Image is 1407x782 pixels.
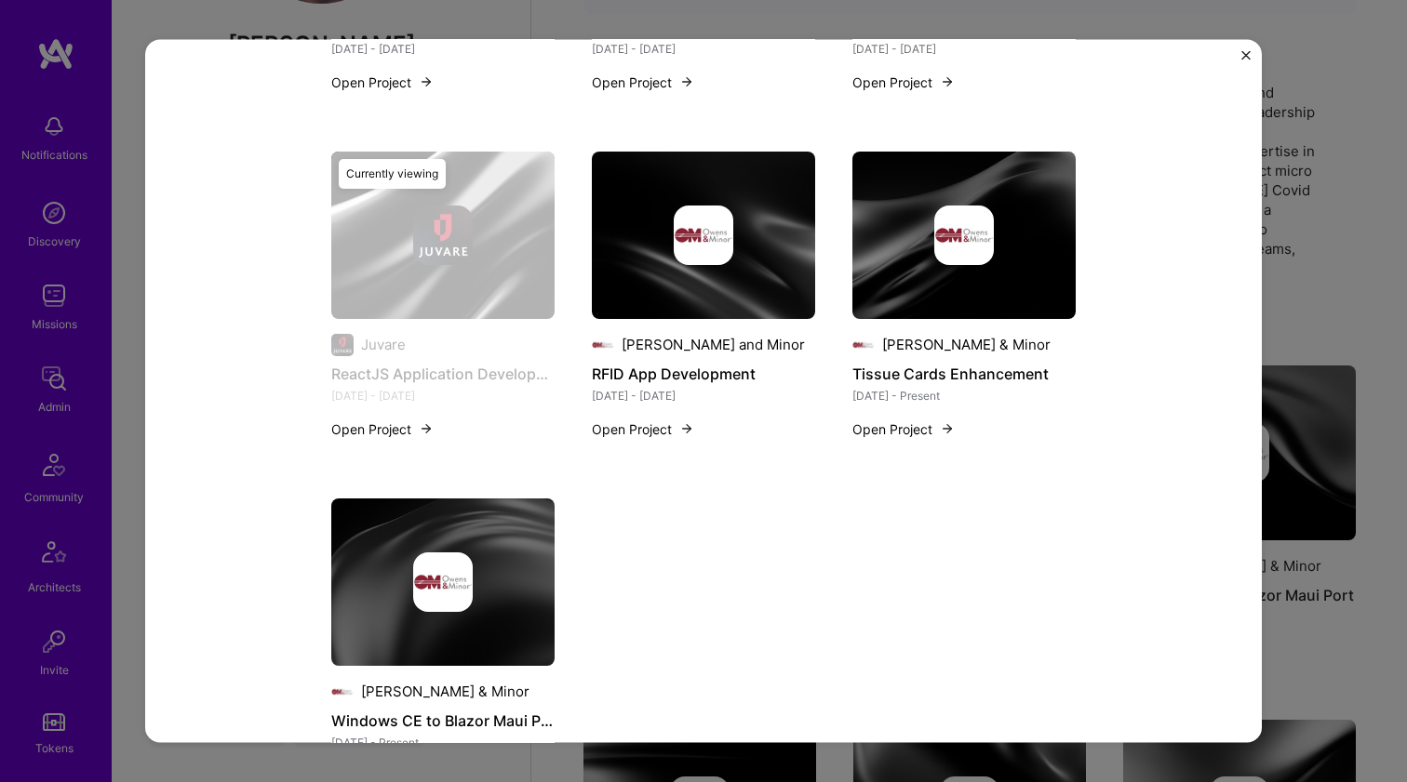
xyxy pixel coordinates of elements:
img: arrow-right [940,74,955,89]
h4: Windows CE to Blazor Maui Port [331,708,555,732]
button: Close [1241,50,1251,70]
button: Open Project [331,418,434,438]
div: [DATE] - Present [331,732,555,751]
img: Company logo [413,551,473,611]
h4: RFID App Development [592,361,815,385]
div: [DATE] - Present [852,385,1076,404]
img: arrow-right [679,74,694,89]
img: arrow-right [940,421,955,436]
img: Company logo [592,333,614,355]
div: [DATE] - [DATE] [852,38,1076,58]
img: arrow-right [419,74,434,89]
img: arrow-right [419,421,434,436]
button: Open Project [852,418,955,438]
button: Open Project [852,72,955,91]
button: Open Project [592,72,694,91]
img: cover [852,151,1076,318]
img: Company logo [674,205,733,264]
img: cover [331,151,555,318]
img: Company logo [852,333,875,355]
img: Company logo [934,205,994,264]
img: cover [331,497,555,665]
div: [PERSON_NAME] & Minor [882,335,1051,354]
img: cover [592,151,815,318]
button: Open Project [331,72,434,91]
div: [DATE] - [DATE] [592,385,815,404]
div: [PERSON_NAME] & Minor [361,682,529,701]
h4: Tissue Cards Enhancement [852,361,1076,385]
div: [DATE] - [DATE] [592,38,815,58]
div: Currently viewing [339,158,446,188]
div: [PERSON_NAME] and Minor [622,335,805,354]
button: Open Project [592,418,694,438]
div: [DATE] - [DATE] [331,38,555,58]
img: Company logo [331,680,354,702]
img: arrow-right [679,421,694,436]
